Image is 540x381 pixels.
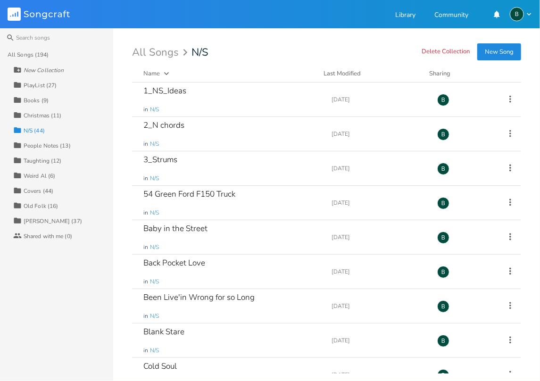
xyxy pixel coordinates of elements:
div: BruCe [437,266,449,278]
div: Name [143,69,160,78]
span: N/S [150,174,159,182]
span: N/S [191,47,208,58]
div: Weird Al (6) [24,173,55,179]
div: Back Pocket Love [143,259,205,267]
div: N/S (44) [24,128,45,133]
div: BruCe [437,94,449,106]
div: [DATE] [332,269,426,274]
div: BruCe [437,197,449,209]
div: Blank Stare [143,328,184,336]
a: Community [434,12,468,20]
div: BruCe [510,7,524,21]
div: Been Live'in Wrong for so Long [143,293,255,301]
span: in [143,312,148,320]
span: N/S [150,312,159,320]
div: [DATE] [332,234,426,240]
div: PlayList (27) [24,83,57,88]
div: BruCe [437,335,449,347]
div: [DATE] [332,166,426,171]
div: BruCe [437,163,449,175]
div: People Notes (13) [24,143,71,149]
div: Cold Soul [143,362,177,370]
span: in [143,243,148,251]
div: Taughting (12) [24,158,61,164]
div: BruCe [437,128,449,141]
span: in [143,347,148,355]
div: Sharing [429,69,486,78]
span: N/S [150,106,159,114]
div: [DATE] [332,338,426,343]
div: BruCe [437,300,449,313]
span: N/S [150,140,159,148]
div: Last Modified [324,69,361,78]
div: 3_Strums [143,156,177,164]
span: N/S [150,278,159,286]
button: Delete Collection [422,48,470,56]
div: [PERSON_NAME] (37) [24,218,82,224]
div: 2_N chords [143,121,184,129]
div: 1_NS_Ideas [143,87,186,95]
span: N/S [150,209,159,217]
div: [DATE] [332,97,426,102]
span: in [143,209,148,217]
span: in [143,140,148,148]
div: Old Folk (16) [24,203,58,209]
button: Last Modified [324,69,418,78]
div: 54 Green Ford F150 Truck [143,190,235,198]
span: in [143,106,148,114]
div: Christmas (11) [24,113,61,118]
button: Name [143,69,312,78]
div: All Songs (194) [8,52,49,58]
div: [DATE] [332,131,426,137]
span: N/S [150,243,159,251]
div: [DATE] [332,303,426,309]
div: [DATE] [332,200,426,206]
span: N/S [150,347,159,355]
div: Shared with me (0) [24,233,72,239]
div: [DATE] [332,372,426,378]
a: Library [395,12,415,20]
div: Books (9) [24,98,49,103]
div: New Collection [24,67,64,73]
div: All Songs [132,48,191,57]
span: in [143,174,148,182]
span: in [143,278,148,286]
div: BruCe [437,232,449,244]
div: Covers (44) [24,188,53,194]
button: B [510,7,532,21]
div: Baby in the Street [143,224,208,232]
button: New Song [477,43,521,60]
